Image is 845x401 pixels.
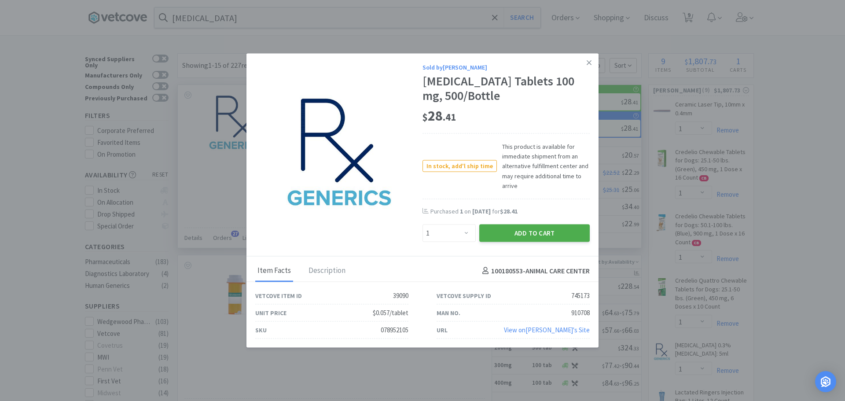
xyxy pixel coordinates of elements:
span: 1 [460,207,463,215]
span: [DATE] [472,207,491,215]
span: . 41 [443,111,456,123]
div: Description [306,260,348,282]
div: Man No. [437,308,460,318]
button: Add to Cart [479,224,590,242]
div: 745173 [571,291,590,301]
span: This product is available for immediate shipment from an alternative fulfillment center and may r... [497,141,590,191]
img: dc0bd828aa6b4efb9f944dba96505fdd_745173.jpeg [282,95,396,209]
div: 39090 [393,291,408,301]
div: 078952105 [381,325,408,335]
div: Item Facts [255,260,293,282]
div: $0.057/tablet [373,308,408,318]
div: [MEDICAL_DATA] Tablets 100 mg, 500/Bottle [422,74,590,103]
div: Sold by [PERSON_NAME] [422,62,590,72]
div: Vetcove Supply ID [437,291,491,301]
span: $28.41 [500,207,518,215]
div: Unit Price [255,308,287,318]
span: 28 [422,107,456,125]
a: View on[PERSON_NAME]'s Site [504,326,590,334]
div: SKU [255,325,267,335]
div: URL [437,325,448,335]
span: In stock, add'l ship time [423,161,496,172]
span: $ [422,111,428,123]
div: Vetcove Item ID [255,291,302,301]
div: Open Intercom Messenger [815,371,836,392]
div: Purchased on for [430,207,590,216]
div: 910708 [571,308,590,318]
h4: 100180553 - ANIMAL CARE CENTER [479,265,590,277]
